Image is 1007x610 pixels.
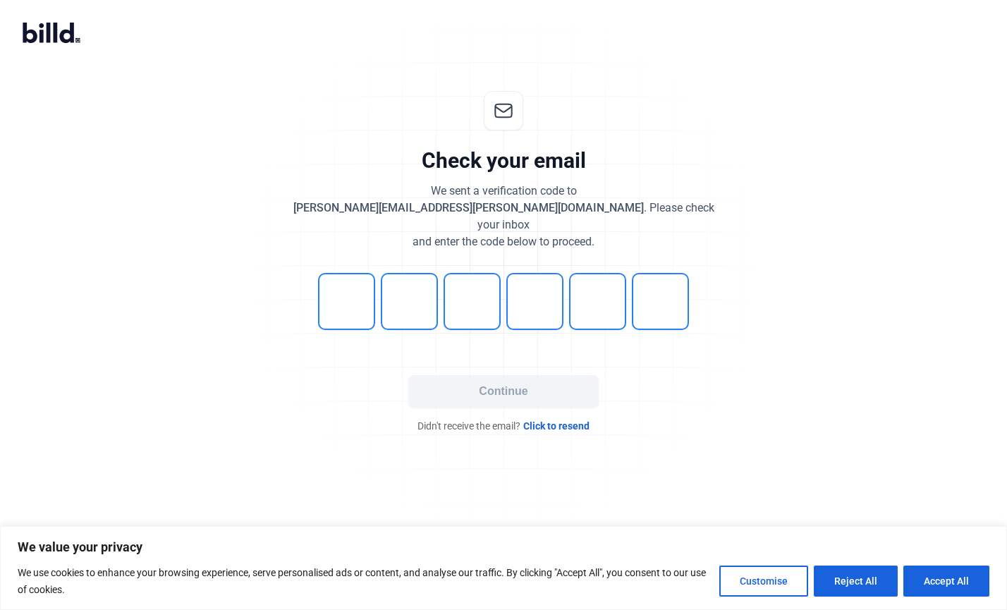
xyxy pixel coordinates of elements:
[422,147,586,174] div: Check your email
[408,375,599,408] button: Continue
[292,419,715,433] div: Didn't receive the email?
[903,566,989,597] button: Accept All
[18,539,989,556] p: We value your privacy
[523,419,590,433] span: Click to resend
[18,564,709,598] p: We use cookies to enhance your browsing experience, serve personalised ads or content, and analys...
[292,183,715,250] div: We sent a verification code to . Please check your inbox and enter the code below to proceed.
[293,201,644,214] span: [PERSON_NAME][EMAIL_ADDRESS][PERSON_NAME][DOMAIN_NAME]
[719,566,808,597] button: Customise
[814,566,898,597] button: Reject All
